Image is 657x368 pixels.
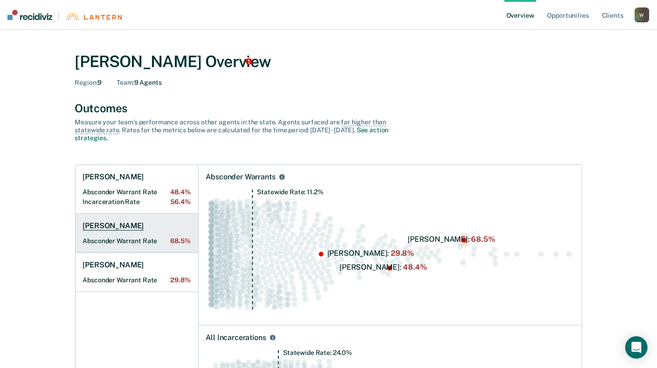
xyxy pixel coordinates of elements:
[283,349,352,356] tspan: Statewide Rate: 24.0%
[625,336,648,359] div: Open Intercom Messenger
[635,7,650,22] button: W
[83,276,191,284] h2: Absconder Warrant Rate
[83,237,191,245] h2: Absconder Warrant Rate
[83,188,191,196] h2: Absconder Warrant Rate
[206,189,574,318] div: Swarm plot of all absconder warrant rates in the state for ALL caseloads, highlighting values of ...
[83,221,144,231] h1: [PERSON_NAME]
[83,172,144,182] h1: [PERSON_NAME]
[206,172,276,182] div: Absconder Warrants
[206,333,266,342] div: All Incarcerations
[76,253,198,292] a: [PERSON_NAME]Absconder Warrant Rate29.8%
[83,198,191,206] h2: Incarceration Rate
[7,10,122,20] a: |
[52,12,65,20] span: |
[277,172,287,182] button: Absconder Warrants
[75,52,582,71] div: [PERSON_NAME] Overview
[170,276,190,284] span: 29.8%
[76,165,198,214] a: [PERSON_NAME]Absconder Warrant Rate48.4%Incarceration Rate56.4%
[75,102,582,115] div: Outcomes
[7,10,52,20] img: Recidiviz
[170,237,190,245] span: 68.5%
[76,214,198,253] a: [PERSON_NAME]Absconder Warrant Rate68.5%
[117,79,161,87] div: 9 Agents
[117,79,134,86] span: Team :
[245,57,253,66] div: Tooltip anchor
[75,79,98,86] span: Region :
[75,118,401,142] div: Measure your team’s performance across other agent s in the state. Agent s surfaced are . Rates f...
[83,260,144,270] h1: [PERSON_NAME]
[268,333,277,342] button: All Incarcerations
[170,188,190,196] span: 48.4%
[65,13,122,20] img: Lantern
[75,118,387,134] span: far higher than statewide rate
[257,188,323,196] tspan: Statewide Rate: 11.2%
[75,126,389,142] a: See action strategies.
[75,79,102,87] div: 9
[170,198,190,206] span: 56.4%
